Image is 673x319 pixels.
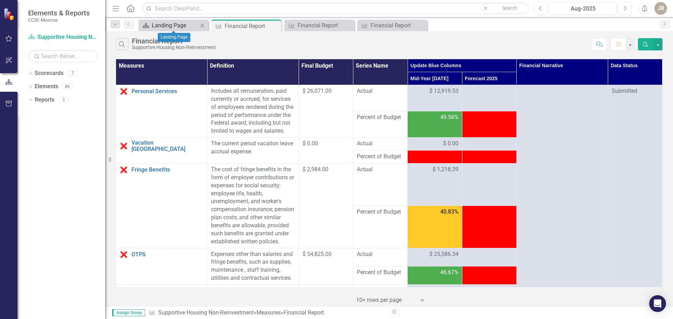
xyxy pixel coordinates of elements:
div: Supportive Housing Non-Reinvestment [132,45,216,50]
p: Expenses other than salaries and fringe benefits, such as supplies, maintenance , staff training,... [211,250,295,282]
div: Includes all remuneration, paid currently or accrued, for services of employees rendered during t... [211,87,295,135]
div: Open Intercom Messenger [649,295,666,312]
td: Double-Click to Edit Right Click for Context Menu [116,138,208,164]
img: Data Error [120,142,128,150]
div: Landing Page [152,21,198,30]
span: Actual [357,140,404,148]
span: Submitted [612,88,637,94]
span: Assign Group [112,309,145,316]
td: Double-Click to Edit Right Click for Context Menu [116,164,208,248]
a: Reports [35,96,54,104]
input: Search Below... [28,50,98,62]
span: $ 0.00 [302,140,318,147]
span: 40.83% [440,208,458,216]
div: Financial Report [371,21,426,30]
img: Data Error [120,166,128,174]
span: Search [502,5,517,11]
td: Double-Click to Edit Right Click for Context Menu [116,284,208,310]
a: Vacation [GEOGRAPHIC_DATA] [131,140,204,152]
span: $ 12,919.53 [429,87,458,95]
a: Supportive Housing Non-Reinvestment [158,309,254,316]
button: Aug-2025 [549,2,617,15]
div: The cost incurred to purchase, lease or rent equipment. [211,287,295,303]
span: Actual [357,166,404,174]
a: Elements [35,83,58,91]
div: Financial Report [225,22,280,30]
img: Data Error [120,250,128,259]
span: $ 0.00 [302,287,318,294]
img: ClearPoint Strategy [4,8,16,20]
span: Percent of Budget [357,208,404,216]
a: Fringe Benefits [131,167,204,173]
td: Double-Click to Edit [462,284,516,297]
div: Aug-2025 [552,5,614,13]
div: Financial Report [298,21,353,30]
span: $ 1,218.39 [433,166,458,174]
a: OTPS [131,251,204,258]
span: 46.67% [440,269,458,277]
a: Scorecards [35,69,63,77]
td: Double-Click to Edit [408,164,462,206]
span: Percent of Budget [357,269,404,277]
span: $ 2,984.00 [302,166,328,173]
span: Actual [357,87,404,95]
div: Financial Report [284,309,324,316]
small: CCSI: Monroe [28,17,90,23]
div: » » [149,309,384,317]
td: Double-Click to Edit [462,85,516,111]
a: Financial Report [286,21,353,30]
td: Double-Click to Edit Right Click for Context Menu [116,248,208,284]
td: Double-Click to Edit [462,138,516,151]
div: 7 [67,70,78,76]
span: $ 25,586.34 [429,250,458,258]
a: Supportive Housing Non-Reinvestment [28,33,98,41]
a: Measures [257,309,281,316]
span: Elements & Reports [28,9,90,17]
span: $ 54,825.00 [302,251,332,257]
input: Search ClearPoint... [142,2,529,15]
img: Data Error [120,287,128,295]
div: The cost of fringe benefits in the form of employer contributions or expenses for social security... [211,166,295,245]
a: Personal Services [131,88,204,95]
img: Data Error [120,87,128,96]
td: Double-Click to Edit [462,164,516,206]
span: $ 26,071.00 [302,88,332,94]
div: Landing Page [158,33,190,42]
span: Actual [357,250,404,258]
div: 46 [62,84,73,90]
td: Double-Click to Edit [408,248,462,266]
td: Double-Click to Edit [408,138,462,151]
td: Double-Click to Edit [408,284,462,297]
button: Search [492,4,527,13]
span: Percent of Budget [357,113,404,122]
span: Actual [357,287,404,295]
span: Percent of Budget [357,153,404,161]
a: Financial Report [359,21,426,30]
td: Double-Click to Edit [462,248,516,266]
div: 3 [58,97,69,103]
a: Landing Page [140,21,198,30]
td: Double-Click to Edit Right Click for Context Menu [116,85,208,138]
div: Financial Report [132,37,216,45]
td: Double-Click to Edit [408,85,462,111]
button: JR [654,2,667,15]
span: 49.56% [440,113,458,122]
span: $ 0.00 [443,140,458,148]
span: $ 0.00 [443,287,458,295]
div: The current period vacation leave accrual expense. [211,140,295,156]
